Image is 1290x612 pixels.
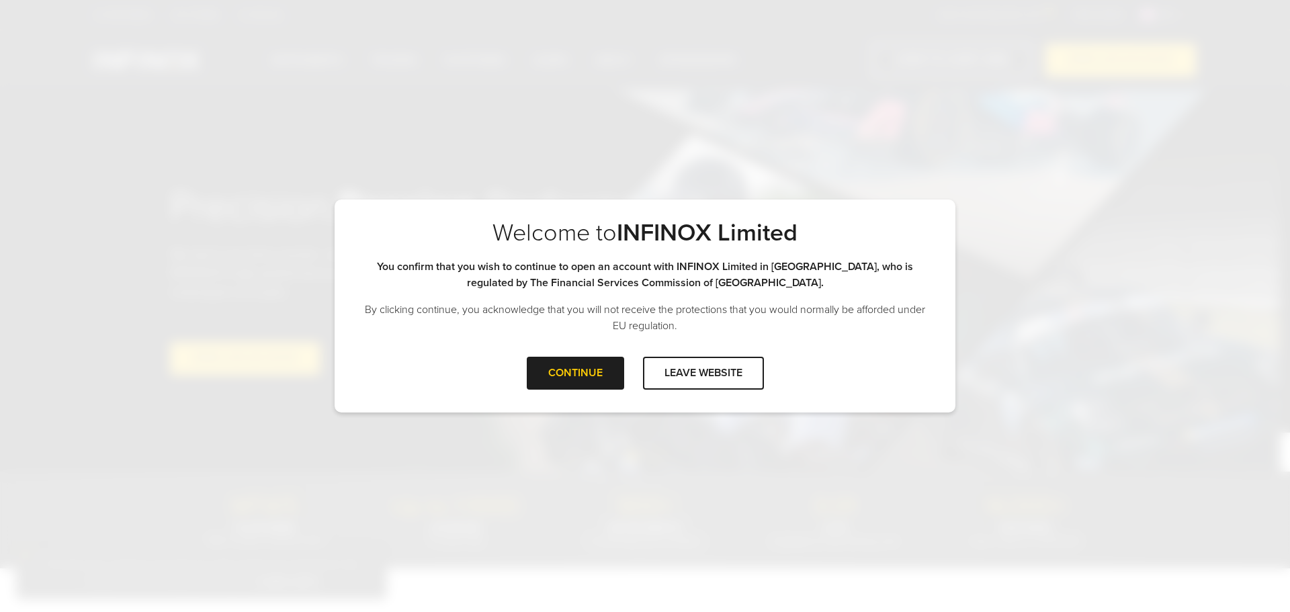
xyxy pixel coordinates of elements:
strong: INFINOX Limited [617,218,798,247]
div: CONTINUE [527,357,624,390]
strong: You confirm that you wish to continue to open an account with INFINOX Limited in [GEOGRAPHIC_DATA... [377,260,913,290]
p: Welcome to [361,218,929,248]
div: LEAVE WEBSITE [643,357,764,390]
p: By clicking continue, you acknowledge that you will not receive the protections that you would no... [361,302,929,334]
